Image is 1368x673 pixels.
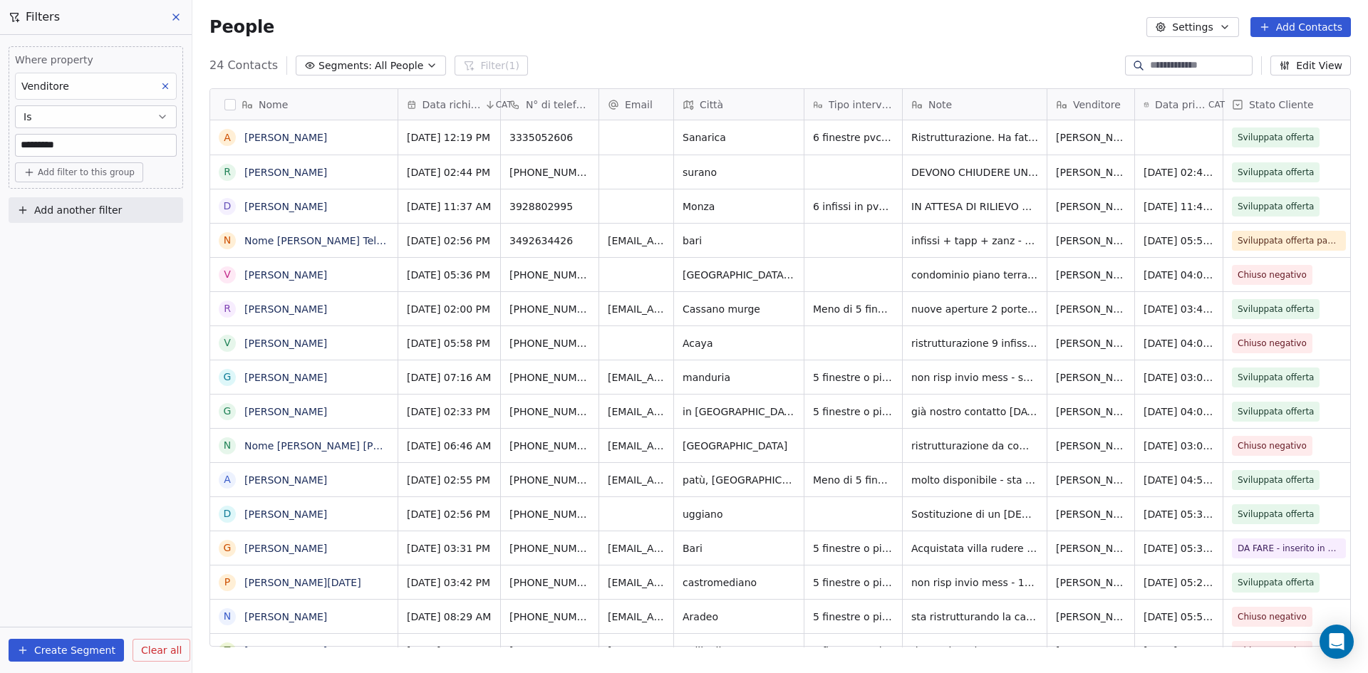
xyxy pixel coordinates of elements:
div: R [224,301,231,316]
span: Sviluppata offerta [1238,370,1314,385]
span: 3335052606 [509,130,590,145]
button: Edit View [1270,56,1351,75]
div: D [224,199,232,214]
span: [PERSON_NAME] [1056,507,1126,521]
span: [DATE] 05:34 PM [1144,541,1214,555]
span: [EMAIL_ADDRESS][DOMAIN_NAME] [608,644,665,658]
span: Chiuso negativo [1238,336,1307,350]
span: Sanarica [683,130,795,145]
span: [DATE] 12:19 PM [407,130,492,145]
div: Note [903,89,1047,120]
span: [PERSON_NAME] [1056,370,1126,385]
div: V [224,267,231,282]
span: [DATE] 02:56 PM [407,234,492,248]
span: 6 finestre pvc bianco [813,130,893,145]
span: [DATE] 11:42 AM [1144,199,1214,214]
span: All People [375,58,423,73]
span: [DATE] 04:08 PM [1144,268,1214,282]
span: [DATE] 02:33 PM [407,405,492,419]
span: [PHONE_NUMBER] [509,165,590,179]
span: [EMAIL_ADDRESS][DOMAIN_NAME] [608,541,665,555]
span: [GEOGRAPHIC_DATA] - vicino ospedale [683,268,795,282]
span: nuove aperture 2 porte pvc bianco liscio 80*220 - non ha idea di prezzo e non ha richiesto altri ... [911,302,1038,316]
span: [PHONE_NUMBER] [509,405,590,419]
span: [PHONE_NUMBER] [509,610,590,624]
span: [DATE] 05:58 PM [407,336,492,350]
span: [DATE] 02:44 PM [407,165,492,179]
span: N° di telefono [526,98,590,112]
div: Nome [210,89,398,120]
span: Monza [683,199,795,214]
div: A [224,130,231,145]
a: [PERSON_NAME] [244,269,327,281]
span: Sviluppata offerta [1238,507,1314,521]
span: Nome [259,98,288,112]
span: [EMAIL_ADDRESS][DOMAIN_NAME] [608,370,665,385]
span: [PERSON_NAME] [1056,541,1126,555]
span: già nostro contatto [DATE] - gli scrivo di mandarci le misure che non aveva mai mandato -- condom... [911,405,1038,419]
div: Tipo intervento [804,89,902,120]
span: 5 finestre o più di 5 [813,644,893,658]
span: [PERSON_NAME] [1056,644,1126,658]
div: G [224,404,232,419]
div: Data primo contattoCAT [1135,89,1223,120]
span: [PERSON_NAME] [1056,130,1126,145]
span: [PHONE_NUMBER] [509,439,590,453]
a: [PERSON_NAME] [244,406,327,417]
span: [PERSON_NAME] [1056,302,1126,316]
span: 3928802995 [509,199,590,214]
div: R [224,165,231,179]
span: DEVONO CHIUDERE UN PORTICATO, SI SONO TRASFERITI DA POCO. VOGLIONO SPENDERE POCO NON HANNO PREFIS... [911,165,1038,179]
span: Ristrutturazione. Ha fatto altri preventivi. Comunicato prezzo telefonicamente. [911,130,1038,145]
a: [PERSON_NAME] [244,372,327,383]
div: N [224,233,231,248]
span: [DATE] 02:56 PM [407,507,492,521]
span: Chiuso negativo [1238,644,1307,658]
span: Venditore [1073,98,1121,112]
div: G [224,370,232,385]
span: People [209,16,274,38]
span: Chiuso negativo [1238,268,1307,282]
span: [EMAIL_ADDRESS][DOMAIN_NAME] [608,439,665,453]
span: [DATE] 03:07 PM [1144,439,1214,453]
div: Stato Cliente [1223,89,1354,120]
div: d [224,506,232,521]
span: CAT [1208,99,1225,110]
a: [PERSON_NAME] [244,543,327,554]
span: Sviluppata offerta [1238,405,1314,419]
span: [PERSON_NAME] [1056,199,1126,214]
span: in [GEOGRAPHIC_DATA], [GEOGRAPHIC_DATA] [683,405,795,419]
span: [PHONE_NUMBER] [509,302,590,316]
span: gallipoli [683,644,795,658]
span: Stato Cliente [1249,98,1314,112]
a: [PERSON_NAME] [244,611,327,622]
span: [EMAIL_ADDRESS][DOMAIN_NAME] [608,575,665,590]
span: [PERSON_NAME] [1056,268,1126,282]
span: 5 finestre o più di 5 [813,541,893,555]
span: Sviluppata offerta [1238,302,1314,316]
span: [PHONE_NUMBER] [509,268,590,282]
span: Segments: [318,58,372,73]
span: [DATE] 03:44 PM [1144,302,1214,316]
span: [PHONE_NUMBER] [509,473,590,487]
span: bari [683,234,795,248]
a: [PERSON_NAME] [244,645,327,657]
span: [DATE] 05:29 PM [1144,575,1214,590]
span: Acquistata villa rudere da ristrutturare a [GEOGRAPHIC_DATA]. Ha girato il computo metrico. Deve ... [911,541,1038,555]
span: Meno di 5 finestre [813,302,893,316]
span: patù, [GEOGRAPHIC_DATA] [683,473,795,487]
span: sta ristrutturando la casa affianco- lui ha una ditta di cartongesso - vorrebbe fare pvc bianco +... [911,610,1038,624]
span: 3492634426 [509,234,590,248]
div: N [224,438,231,453]
span: [DATE] 04:03 PM [1144,405,1214,419]
span: [EMAIL_ADDRESS][DOMAIN_NAME] [608,473,665,487]
span: [PERSON_NAME] [1056,473,1126,487]
span: Tipo intervento [829,98,893,112]
a: [PERSON_NAME] [244,474,327,486]
span: [DATE] 06:46 AM [407,439,492,453]
div: T [224,643,231,658]
span: IN ATTESA DI RILIEVO MISURE ESECUTIVE A META' SETTEMBRE. Per ora solo fornitura [911,199,1038,214]
a: [PERSON_NAME][DATE] [244,577,361,588]
div: P [224,575,230,590]
span: uggiano [683,507,795,521]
